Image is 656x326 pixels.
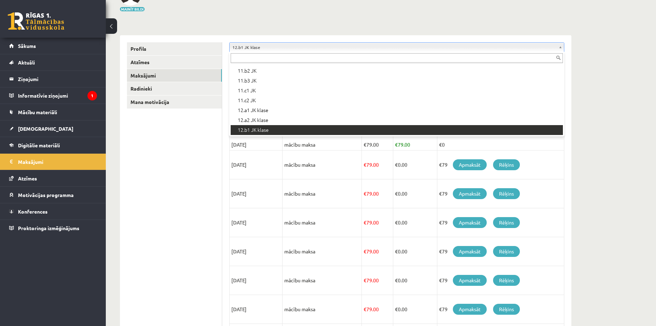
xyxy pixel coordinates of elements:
div: 12.a2 JK klase [231,115,563,125]
div: 11.c2 JK [231,96,563,105]
div: 12.b1 JK klase [231,125,563,135]
div: 11.b2 JK [231,66,563,76]
div: 11.c1 JK [231,86,563,96]
div: 11.b3 JK [231,76,563,86]
div: 12.a1 JK klase [231,105,563,115]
